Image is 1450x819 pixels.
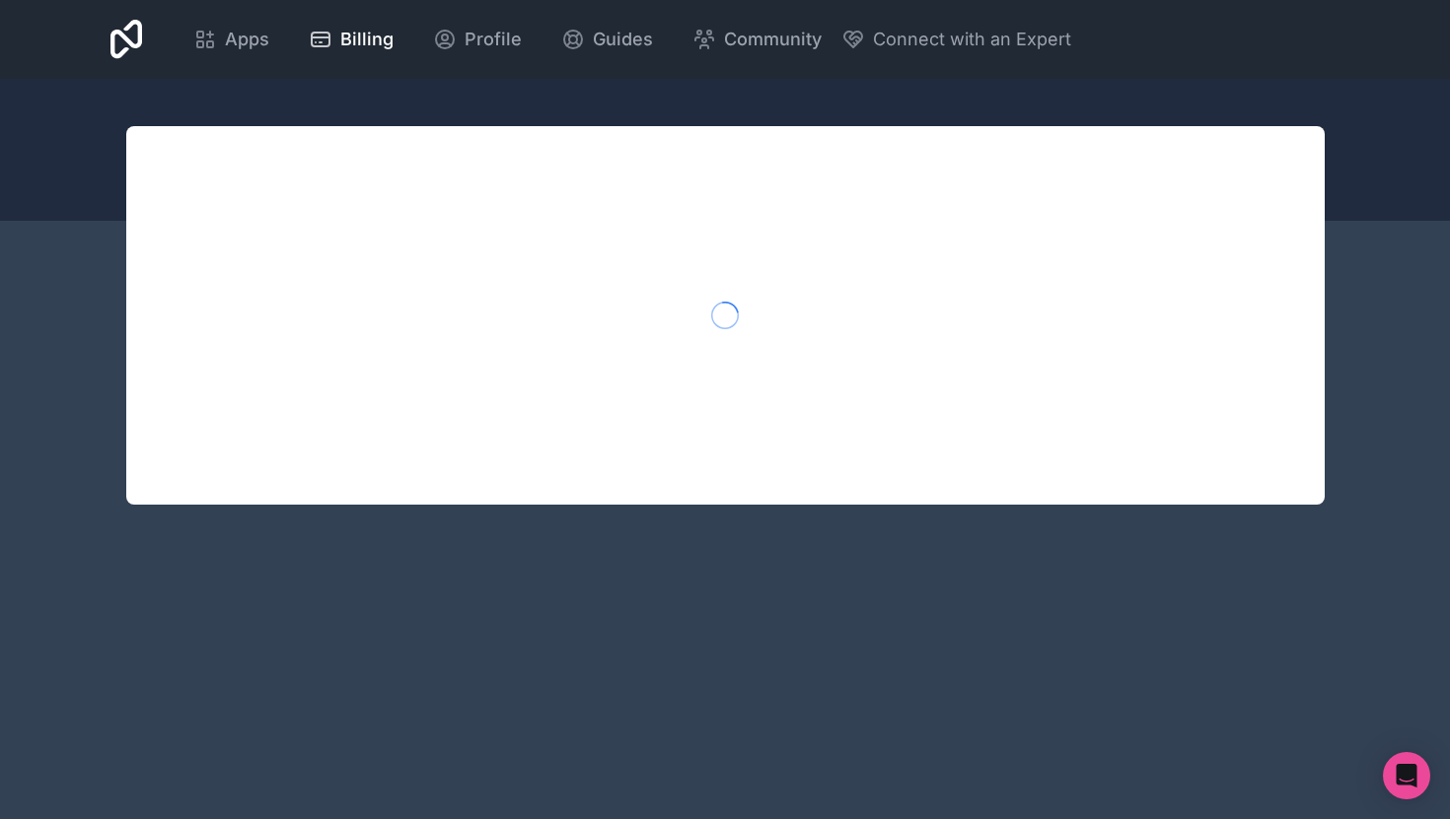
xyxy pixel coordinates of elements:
[677,18,837,61] a: Community
[1383,752,1430,799] div: Open Intercom Messenger
[178,18,285,61] a: Apps
[545,18,669,61] a: Guides
[465,26,522,53] span: Profile
[593,26,653,53] span: Guides
[873,26,1071,53] span: Connect with an Expert
[293,18,409,61] a: Billing
[340,26,394,53] span: Billing
[225,26,269,53] span: Apps
[417,18,538,61] a: Profile
[724,26,822,53] span: Community
[841,26,1071,53] button: Connect with an Expert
